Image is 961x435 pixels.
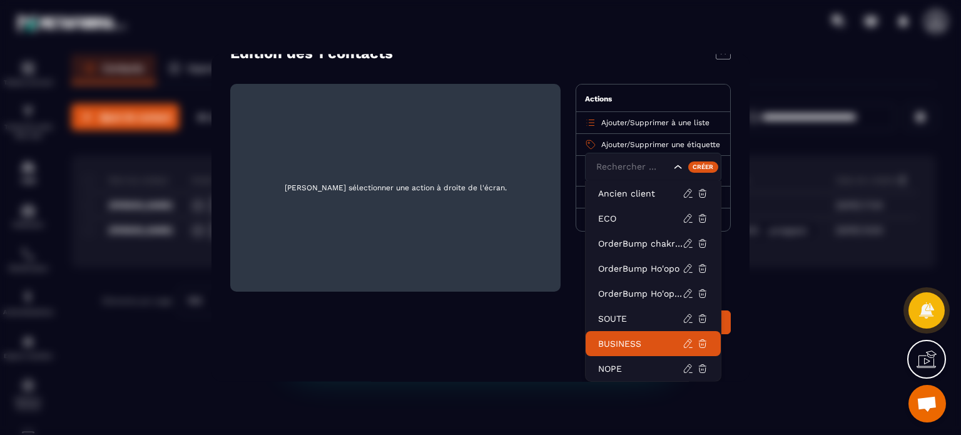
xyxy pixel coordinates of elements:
[598,362,683,374] p: NOPE
[908,385,946,422] div: Ouvrir le chat
[598,287,683,299] p: OrderBump Ho'opo + Chakras
[601,118,627,126] span: Ajouter
[598,212,683,224] p: ECO
[601,140,627,148] span: Ajouter
[688,161,719,172] div: Créer
[585,94,612,103] span: Actions
[230,44,393,61] h4: Édition des 1 contacts
[630,118,709,126] span: Supprimer à une liste
[598,187,683,199] p: Ancien client
[240,93,551,281] span: [PERSON_NAME] sélectionner une action à droite de l'écran.
[585,152,721,181] div: Search for option
[598,337,683,349] p: BUSINESS
[593,160,671,173] input: Search for option
[601,117,709,127] p: /
[598,312,683,324] p: SOUTE
[598,262,683,274] p: OrderBump Ho'opo
[598,237,683,249] p: OrderBump chakras
[630,140,720,148] span: Supprimer une étiquette
[601,139,720,149] p: /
